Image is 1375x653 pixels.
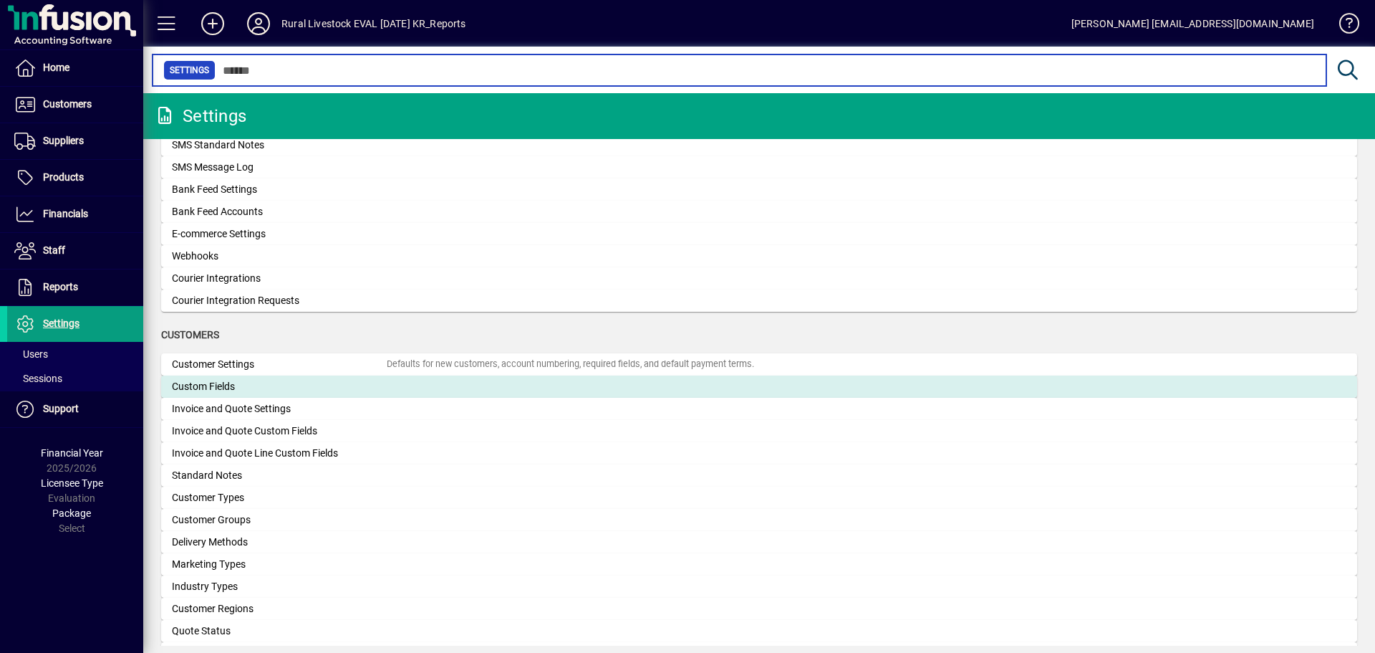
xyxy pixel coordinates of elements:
[172,204,387,219] div: Bank Feed Accounts
[161,134,1357,156] a: SMS Standard Notes
[14,348,48,360] span: Users
[7,123,143,159] a: Suppliers
[172,579,387,594] div: Industry Types
[161,598,1357,620] a: Customer Regions
[7,391,143,427] a: Support
[161,487,1357,509] a: Customer Types
[41,447,103,459] span: Financial Year
[161,178,1357,201] a: Bank Feed Settings
[281,12,466,35] div: Rural Livestock EVAL [DATE] KR_Reports
[236,11,281,37] button: Profile
[161,531,1357,553] a: Delivery Methods
[161,464,1357,487] a: Standard Notes
[161,329,219,340] span: Customers
[172,535,387,550] div: Delivery Methods
[43,244,65,256] span: Staff
[172,379,387,394] div: Custom Fields
[7,160,143,196] a: Products
[161,509,1357,531] a: Customer Groups
[161,267,1357,290] a: Courier Integrations
[161,156,1357,178] a: SMS Message Log
[172,271,387,286] div: Courier Integrations
[161,223,1357,245] a: E-commerce Settings
[172,424,387,439] div: Invoice and Quote Custom Fields
[172,513,387,528] div: Customer Groups
[7,270,143,305] a: Reports
[7,366,143,391] a: Sessions
[172,138,387,153] div: SMS Standard Notes
[172,357,387,372] div: Customer Settings
[43,403,79,414] span: Support
[161,245,1357,267] a: Webhooks
[161,420,1357,442] a: Invoice and Quote Custom Fields
[43,62,69,73] span: Home
[1328,3,1357,49] a: Knowledge Base
[190,11,236,37] button: Add
[1071,12,1314,35] div: [PERSON_NAME] [EMAIL_ADDRESS][DOMAIN_NAME]
[172,624,387,639] div: Quote Status
[172,293,387,308] div: Courier Integration Requests
[14,373,62,384] span: Sessions
[161,201,1357,223] a: Bank Feed Accounts
[172,490,387,505] div: Customer Types
[43,171,84,183] span: Products
[161,553,1357,576] a: Marketing Types
[43,98,92,110] span: Customers
[7,196,143,232] a: Financials
[172,182,387,197] div: Bank Feed Settings
[172,227,387,242] div: E-commerce Settings
[43,135,84,146] span: Suppliers
[161,442,1357,464] a: Invoice and Quote Line Custom Fields
[172,468,387,483] div: Standard Notes
[43,208,88,219] span: Financials
[41,477,103,489] span: Licensee Type
[7,50,143,86] a: Home
[172,401,387,416] div: Invoice and Quote Settings
[170,63,209,77] span: Settings
[161,290,1357,312] a: Courier Integration Requests
[43,318,79,329] span: Settings
[52,507,91,519] span: Package
[172,557,387,572] div: Marketing Types
[161,398,1357,420] a: Invoice and Quote Settings
[161,620,1357,642] a: Quote Status
[161,376,1357,398] a: Custom Fields
[7,342,143,366] a: Users
[7,233,143,269] a: Staff
[43,281,78,292] span: Reports
[161,353,1357,376] a: Customer SettingsDefaults for new customers, account numbering, required fields, and default paym...
[172,249,387,264] div: Webhooks
[7,87,143,123] a: Customers
[172,601,387,616] div: Customer Regions
[161,576,1357,598] a: Industry Types
[387,358,754,371] div: Defaults for new customers, account numbering, required fields, and default payment terms.
[172,446,387,461] div: Invoice and Quote Line Custom Fields
[172,160,387,175] div: SMS Message Log
[154,105,246,128] div: Settings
